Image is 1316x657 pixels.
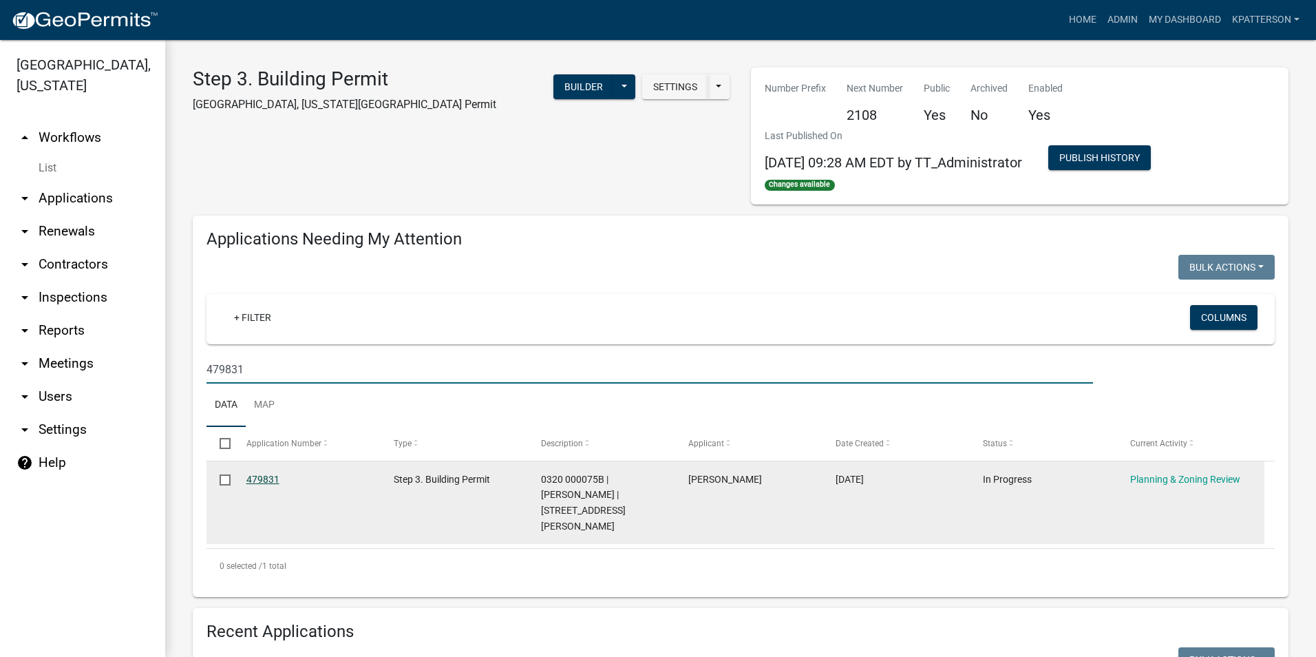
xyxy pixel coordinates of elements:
h5: Yes [1028,107,1063,123]
i: arrow_drop_down [17,388,33,405]
a: + Filter [223,305,282,330]
span: RAY E THOMPSON, JR [688,474,762,485]
wm-modal-confirm: Workflow Publish History [1048,154,1151,165]
div: 1 total [206,549,1275,583]
button: Builder [553,74,614,99]
datatable-header-cell: Description [528,427,675,460]
a: 479831 [246,474,279,485]
button: Settings [642,74,708,99]
a: Data [206,384,246,428]
button: Columns [1190,305,1257,330]
span: Date Created [836,439,884,448]
p: Enabled [1028,81,1063,96]
datatable-header-cell: Application Number [233,427,380,460]
a: Home [1063,7,1102,33]
a: My Dashboard [1143,7,1227,33]
i: arrow_drop_up [17,129,33,146]
p: Last Published On [765,129,1022,143]
datatable-header-cell: Type [380,427,527,460]
span: Step 3. Building Permit [394,474,490,485]
input: Search for applications [206,355,1093,384]
h5: No [970,107,1008,123]
i: arrow_drop_down [17,355,33,372]
button: Publish History [1048,145,1151,170]
i: arrow_drop_down [17,223,33,240]
p: Public [924,81,950,96]
h5: 2108 [847,107,903,123]
span: Application Number [246,439,321,448]
p: Number Prefix [765,81,826,96]
datatable-header-cell: Select [206,427,233,460]
i: arrow_drop_down [17,256,33,273]
button: Bulk Actions [1178,255,1275,280]
datatable-header-cell: Applicant [675,427,822,460]
h4: Recent Applications [206,622,1275,642]
i: arrow_drop_down [17,322,33,339]
span: Current Activity [1130,439,1187,448]
span: Description [541,439,583,448]
a: Admin [1102,7,1143,33]
datatable-header-cell: Status [970,427,1117,460]
span: In Progress [983,474,1032,485]
span: 0 selected / [220,561,262,571]
i: arrow_drop_down [17,421,33,438]
span: Status [983,439,1007,448]
datatable-header-cell: Current Activity [1117,427,1264,460]
h4: Applications Needing My Attention [206,229,1275,249]
i: arrow_drop_down [17,190,33,207]
a: KPATTERSON [1227,7,1305,33]
span: Applicant [688,439,724,448]
i: help [17,455,33,471]
p: Archived [970,81,1008,96]
i: arrow_drop_down [17,289,33,306]
a: Map [246,384,283,428]
datatable-header-cell: Date Created [822,427,970,460]
span: 0320 000075B | THOMPSON RAY E JR | 355 TUCKER RD [541,474,626,532]
a: Planning & Zoning Review [1130,474,1240,485]
span: Changes available [765,180,835,191]
span: Type [394,439,412,448]
span: 09/17/2025 [836,474,864,485]
p: Next Number [847,81,903,96]
h5: Yes [924,107,950,123]
h3: Step 3. Building Permit [193,67,496,91]
span: [DATE] 09:28 AM EDT by TT_Administrator [765,154,1022,171]
p: [GEOGRAPHIC_DATA], [US_STATE][GEOGRAPHIC_DATA] Permit [193,96,496,113]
